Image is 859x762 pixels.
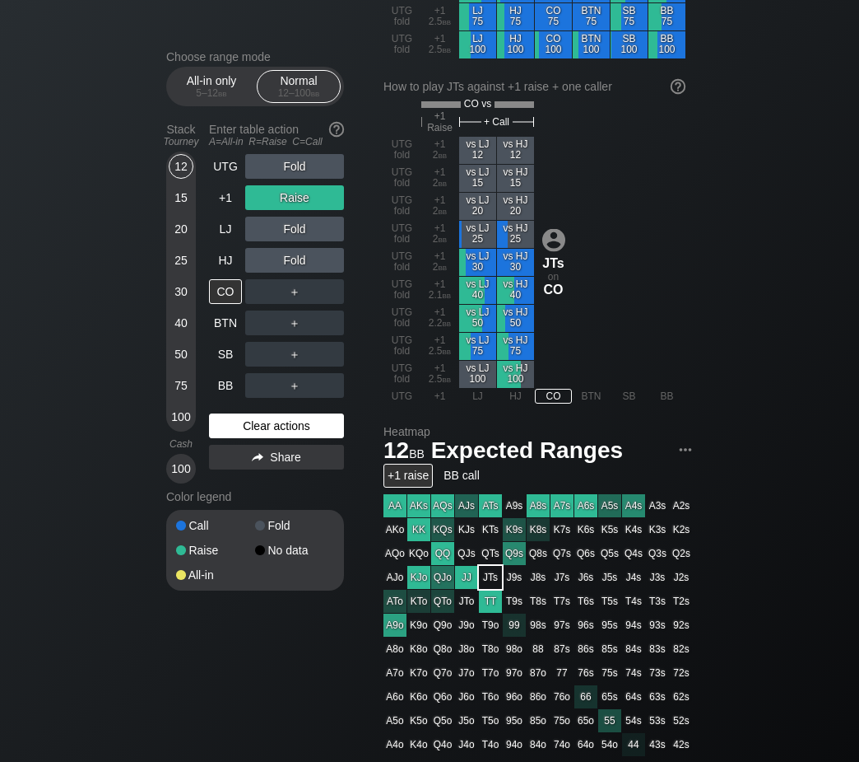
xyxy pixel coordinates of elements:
[676,441,694,459] img: ellipsis.fd386fe8.svg
[527,709,550,732] div: 85o
[383,518,406,541] div: AKo
[209,116,344,154] div: Enter table action
[622,733,645,756] div: 44
[598,685,621,708] div: 65s
[439,261,448,273] span: bb
[160,136,202,147] div: Tourney
[670,518,693,541] div: K2s
[383,3,420,30] div: UTG fold
[622,709,645,732] div: 54s
[455,518,478,541] div: KJs
[169,185,193,210] div: 15
[383,566,406,589] div: AJo
[383,685,406,708] div: A6o
[245,154,344,179] div: Fold
[407,566,430,589] div: KJo
[245,248,344,273] div: Fold
[407,590,430,613] div: KTo
[455,709,478,732] div: J5o
[622,542,645,565] div: Q4s
[479,733,502,756] div: T4o
[455,494,478,517] div: AJs
[443,16,452,27] span: bb
[670,638,693,661] div: 82s
[622,685,645,708] div: 64s
[169,279,193,304] div: 30
[209,217,242,241] div: LJ
[443,317,452,329] span: bb
[648,3,685,30] div: BB 75
[407,638,430,661] div: K8o
[383,389,420,404] div: UTG
[598,494,621,517] div: A5s
[527,590,550,613] div: T8s
[622,518,645,541] div: K4s
[421,249,458,276] div: +1 2
[327,120,346,138] img: help.32db89a4.svg
[550,494,573,517] div: A7s
[383,590,406,613] div: ATo
[646,638,669,661] div: 83s
[383,165,420,192] div: UTG fold
[573,3,610,30] div: BTN 75
[669,77,687,96] img: help.32db89a4.svg
[497,249,534,276] div: vs HJ 30
[169,311,193,335] div: 40
[407,709,430,732] div: K5o
[646,733,669,756] div: 43s
[574,614,597,637] div: 96s
[421,3,458,30] div: +1 2.5
[527,638,550,661] div: 88
[598,709,621,732] div: 55
[479,518,502,541] div: KTs
[503,661,526,685] div: 97o
[646,542,669,565] div: Q3s
[443,345,452,357] span: bb
[574,661,597,685] div: 76s
[455,590,478,613] div: JTo
[169,456,193,481] div: 100
[527,566,550,589] div: J8s
[646,518,669,541] div: K3s
[431,542,454,565] div: QQ
[431,494,454,517] div: AQs
[670,542,693,565] div: Q2s
[209,342,242,367] div: SB
[497,361,534,388] div: vs HJ 100
[479,566,502,589] div: JTs
[646,661,669,685] div: 73s
[455,566,478,589] div: JJ
[409,443,425,461] span: bb
[176,520,255,531] div: Call
[427,110,453,133] span: +1 Raise
[598,661,621,685] div: 75s
[383,31,420,58] div: UTG fold
[407,661,430,685] div: K7o
[550,638,573,661] div: 87s
[527,494,550,517] div: A8s
[598,638,621,661] div: 85s
[670,614,693,637] div: 92s
[527,542,550,565] div: Q8s
[455,614,478,637] div: J9o
[169,154,193,179] div: 12
[209,154,242,179] div: UTG
[439,464,484,488] div: BB call
[176,545,255,556] div: Raise
[383,333,420,360] div: UTG fold
[503,685,526,708] div: 96o
[574,638,597,661] div: 86s
[459,221,496,248] div: vs LJ 25
[535,255,572,270] div: JTs
[169,342,193,367] div: 50
[574,685,597,708] div: 66
[550,518,573,541] div: K7s
[407,542,430,565] div: KQo
[670,590,693,613] div: T2s
[383,464,433,488] div: +1 raise
[622,566,645,589] div: J4s
[503,494,526,517] div: A9s
[550,709,573,732] div: 75o
[245,311,344,335] div: ＋
[550,542,573,565] div: Q7s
